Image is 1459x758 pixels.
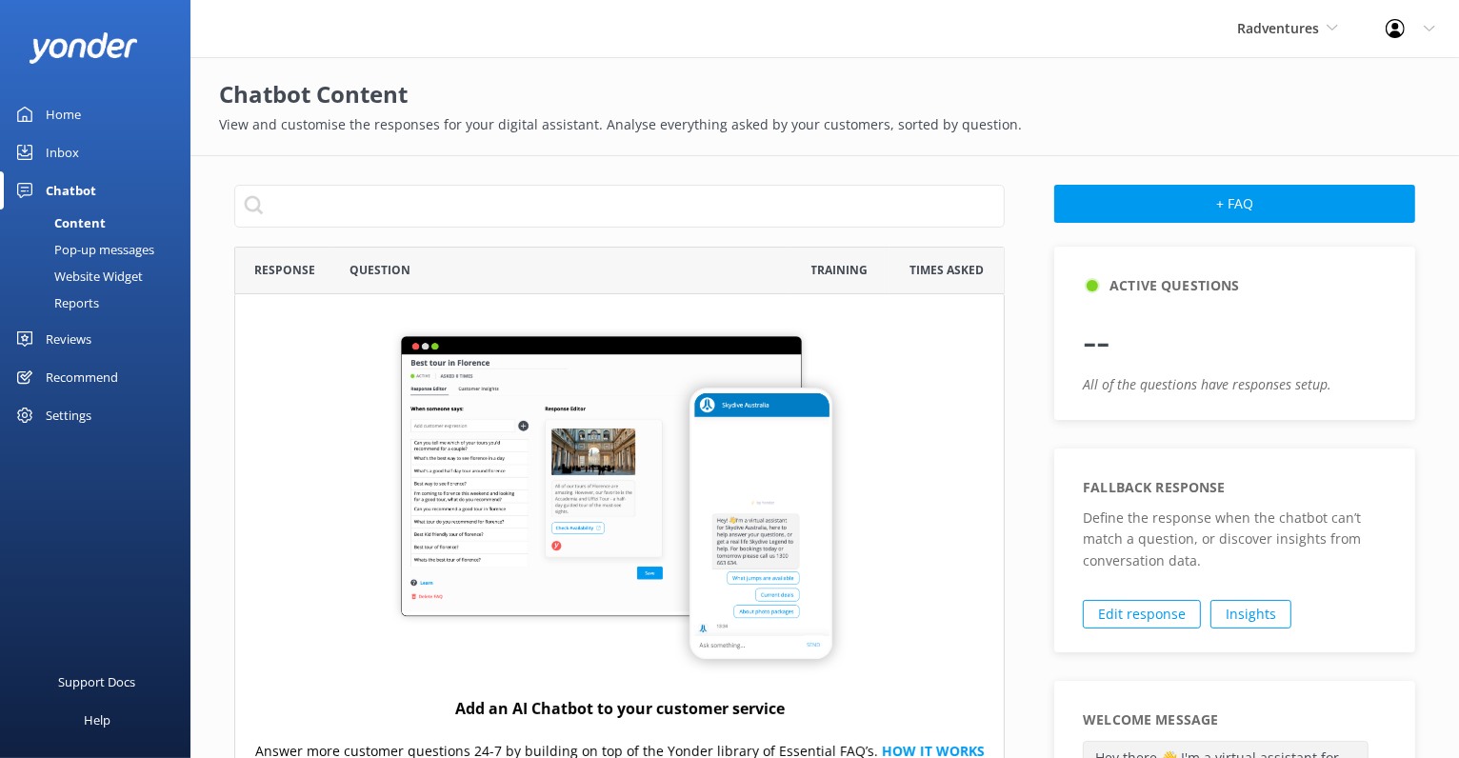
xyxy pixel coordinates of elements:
div: Help [84,701,110,739]
a: Insights [1210,600,1291,628]
span: Response [255,261,316,279]
a: Pop-up messages [11,236,190,263]
p: Define the response when the chatbot can’t match a question, or discover insights from conversati... [1083,508,1387,571]
a: Edit response [1083,600,1201,628]
button: + FAQ [1054,185,1415,223]
span: Radventures [1237,19,1319,37]
h5: Welcome Message [1083,709,1218,730]
a: Reports [11,289,190,316]
h5: Active Questions [1109,275,1239,296]
div: Reports [11,289,99,316]
div: Inbox [46,133,79,171]
div: Reviews [46,320,91,358]
h4: Add an AI Chatbot to your customer service [455,697,785,722]
img: chatbot... [391,327,849,676]
h5: Fallback response [1083,477,1225,498]
a: Website Widget [11,263,190,289]
div: Home [46,95,81,133]
div: Support Docs [59,663,136,701]
i: All of the questions have responses setup. [1083,375,1331,393]
span: Training [811,261,869,279]
div: Content [11,209,106,236]
div: Website Widget [11,263,143,289]
p: View and customise the responses for your digital assistant. Analyse everything asked by your cus... [219,114,1430,135]
span: Times Asked [909,261,984,279]
p: -- [1083,306,1387,374]
span: Question [350,261,410,279]
img: yonder-white-logo.png [29,32,138,64]
h2: Chatbot Content [219,76,1430,112]
a: Content [11,209,190,236]
div: Recommend [46,358,118,396]
div: Settings [46,396,91,434]
div: Pop-up messages [11,236,154,263]
div: Chatbot [46,171,96,209]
